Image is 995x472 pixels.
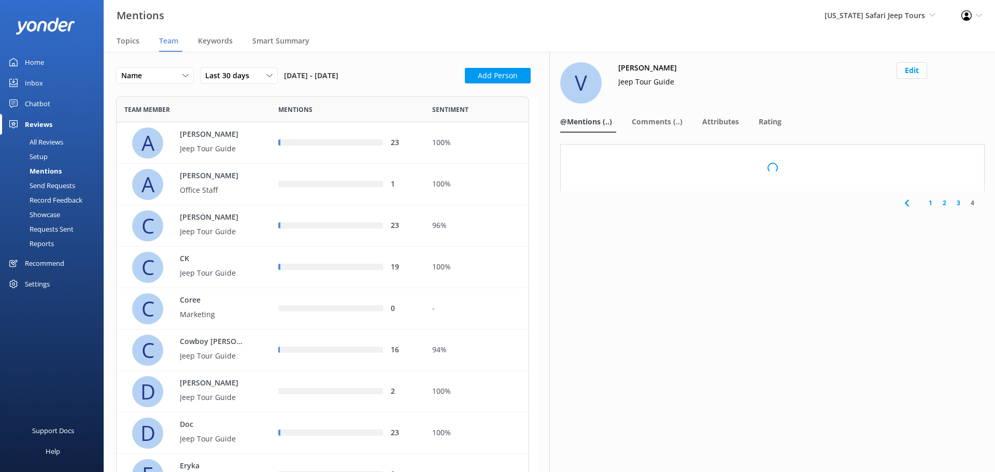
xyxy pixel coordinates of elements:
div: 23 [391,427,417,439]
div: - [432,303,521,314]
div: Setup [6,149,48,164]
p: Jeep Tour Guide [180,143,247,154]
a: All Reviews [6,135,104,149]
div: 1 [391,179,417,190]
span: Team member [124,105,170,115]
div: C [132,335,163,366]
p: Jeep Tour Guide [180,392,247,403]
a: 1 [923,198,937,208]
div: row [116,122,529,164]
div: Reports [6,236,54,251]
div: A [132,169,163,200]
div: D [132,418,163,449]
div: row [116,288,529,330]
div: 2 [391,386,417,397]
div: Record Feedback [6,193,82,207]
p: Coree [180,295,247,306]
a: Requests Sent [6,222,104,236]
div: row [116,412,529,454]
div: 16 [391,345,417,356]
p: Jeep Tour Guide [180,350,247,362]
a: Mentions [6,164,104,178]
a: Record Feedback [6,193,104,207]
p: [PERSON_NAME] [180,129,247,140]
span: Comments (..) [632,117,683,127]
h3: Mentions [117,7,164,24]
p: Jeep Tour Guide [618,76,674,88]
span: Topics [117,36,139,46]
span: Rating [759,117,781,127]
button: Edit [897,62,927,79]
p: [PERSON_NAME] [180,378,247,389]
div: row [116,371,529,412]
div: row [116,164,529,205]
p: Marketing [180,309,247,320]
span: [US_STATE] Safari Jeep Tours [825,10,925,20]
div: Recommend [25,253,64,274]
div: Chatbot [25,93,50,114]
p: Jeep Tour Guide [180,226,247,237]
a: Reports [6,236,104,251]
div: C [132,210,163,241]
div: 19 [391,262,417,273]
img: yonder-white-logo.png [16,18,75,35]
div: row [116,330,529,371]
a: 2 [937,198,951,208]
div: 96% [432,220,521,232]
div: Mentions [6,164,62,178]
p: Office Staff [180,184,247,196]
div: 23 [391,220,417,232]
div: Support Docs [32,420,74,441]
div: 0 [391,303,417,314]
div: D [132,376,163,407]
div: Settings [25,274,50,294]
div: C [132,293,163,324]
a: Setup [6,149,104,164]
div: C [132,252,163,283]
div: row [116,205,529,247]
a: Send Requests [6,178,104,193]
p: Eryka [180,461,247,472]
div: 100% [432,179,521,190]
div: 23 [391,137,417,149]
p: Jeep Tour Guide [180,433,247,445]
div: Help [46,441,60,462]
div: row [116,247,529,288]
span: @Mentions (..) [560,117,612,127]
span: Mentions [278,105,312,115]
a: 4 [965,198,979,208]
div: Showcase [6,207,60,222]
h4: [PERSON_NAME] [618,62,677,74]
div: A [132,127,163,159]
div: Inbox [25,73,43,93]
span: Smart Summary [252,36,309,46]
span: Sentiment [432,105,468,115]
div: Reviews [25,114,52,135]
div: Home [25,52,44,73]
div: All Reviews [6,135,63,149]
p: [PERSON_NAME] [180,212,247,223]
span: [DATE] - [DATE] [284,67,338,84]
p: Cowboy [PERSON_NAME] [180,336,247,348]
p: Doc [180,419,247,431]
div: V [560,62,602,104]
div: 94% [432,345,521,356]
div: 100% [432,427,521,439]
span: Attributes [702,117,739,127]
span: Last 30 days [205,70,255,81]
div: 100% [432,386,521,397]
p: CK [180,253,247,265]
p: [PERSON_NAME] [180,170,247,182]
div: 100% [432,262,521,273]
div: Requests Sent [6,222,74,236]
p: Jeep Tour Guide [180,267,247,279]
span: Team [159,36,178,46]
a: 3 [951,198,965,208]
div: Send Requests [6,178,75,193]
button: Add Person [465,68,531,83]
span: Keywords [198,36,233,46]
div: 100% [432,137,521,149]
span: Name [121,70,148,81]
a: Showcase [6,207,104,222]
